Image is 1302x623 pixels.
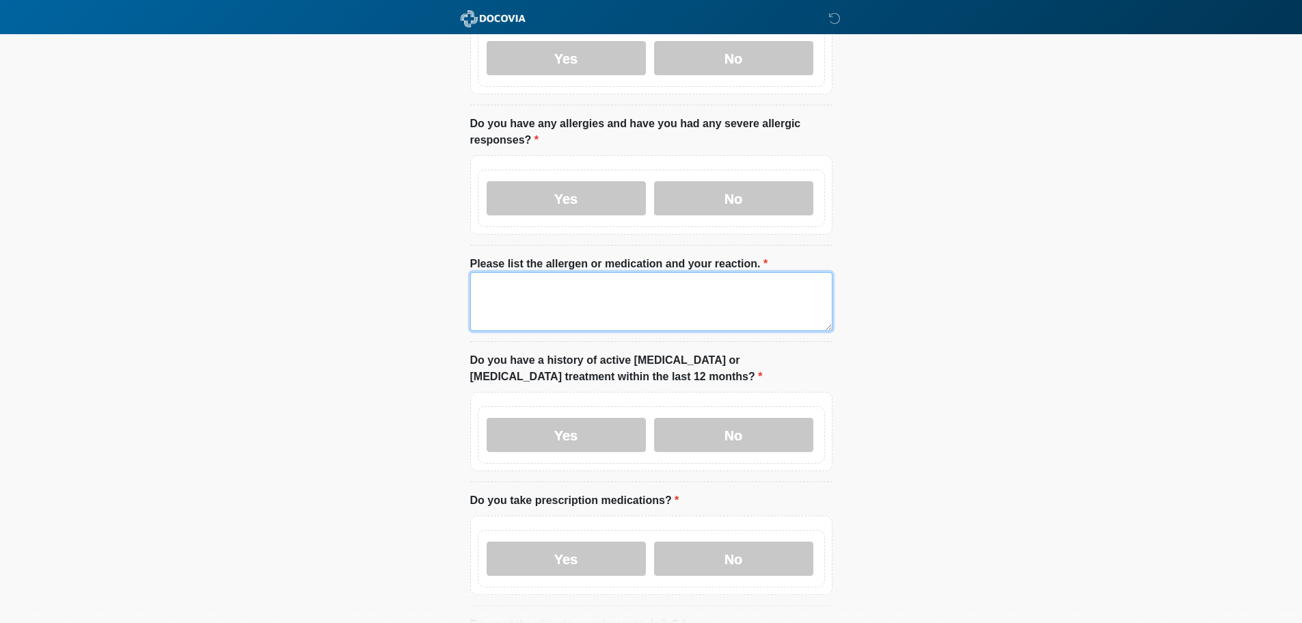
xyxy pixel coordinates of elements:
[487,181,646,215] label: Yes
[654,542,813,576] label: No
[654,41,813,75] label: No
[470,116,832,148] label: Do you have any allergies and have you had any severe allergic responses?
[654,181,813,215] label: No
[470,492,679,509] label: Do you take prescription medications?
[654,418,813,452] label: No
[487,41,646,75] label: Yes
[457,10,530,27] img: ABC Med Spa- GFEase Logo
[470,352,832,385] label: Do you have a history of active [MEDICAL_DATA] or [MEDICAL_DATA] treatment within the last 12 mon...
[487,542,646,576] label: Yes
[487,418,646,452] label: Yes
[470,256,768,272] label: Please list the allergen or medication and your reaction.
